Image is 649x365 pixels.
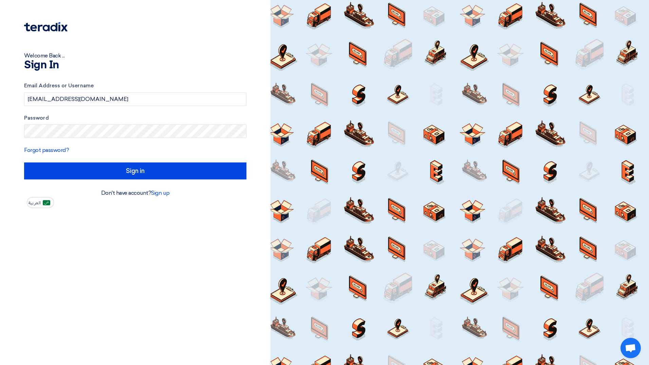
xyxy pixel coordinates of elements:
label: Password [24,114,246,122]
img: Teradix logo [24,22,68,32]
button: العربية [27,197,54,208]
input: Sign in [24,162,246,179]
input: Enter your business email or username [24,92,246,106]
a: Sign up [151,190,169,196]
h1: Sign In [24,60,246,71]
div: Don't have account? [24,189,246,197]
span: العربية [29,201,41,205]
div: Welcome Back ... [24,52,246,60]
img: ar-AR.png [43,200,50,205]
label: Email Address or Username [24,82,246,90]
div: Open chat [620,338,641,358]
a: Forgot password? [24,147,69,153]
